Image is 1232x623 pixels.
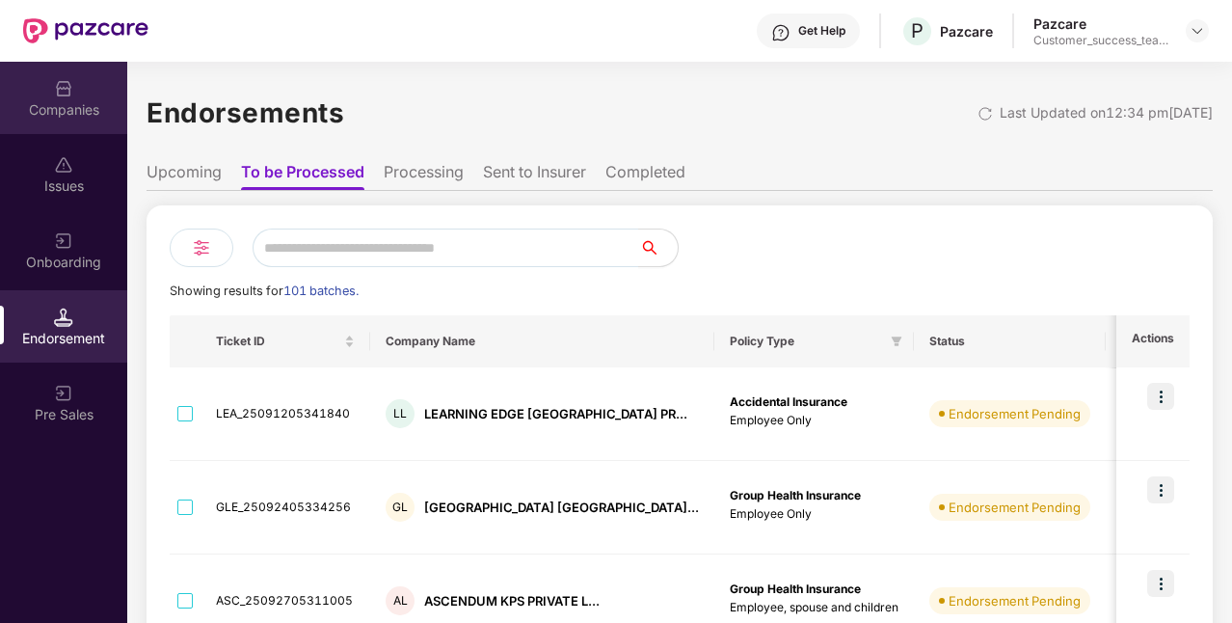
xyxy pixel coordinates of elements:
td: LEA_25091205341840 [201,367,370,461]
div: Endorsement Pending [949,591,1081,610]
img: svg+xml;base64,PHN2ZyB3aWR0aD0iMjAiIGhlaWdodD0iMjAiIHZpZXdCb3g9IjAgMCAyMCAyMCIgZmlsbD0ibm9uZSIgeG... [54,231,73,251]
img: svg+xml;base64,PHN2ZyBpZD0iSXNzdWVzX2Rpc2FibGVkIiB4bWxucz0iaHR0cDovL3d3dy53My5vcmcvMjAwMC9zdmciIH... [54,155,73,175]
p: Employee Only [730,505,898,524]
img: svg+xml;base64,PHN2ZyB3aWR0aD0iMjAiIGhlaWdodD0iMjAiIHZpZXdCb3g9IjAgMCAyMCAyMCIgZmlsbD0ibm9uZSIgeG... [54,384,73,403]
li: To be Processed [241,162,364,190]
div: AL [386,586,415,615]
th: Company Name [370,315,714,367]
img: svg+xml;base64,PHN2ZyBpZD0iSGVscC0zMngzMiIgeG1sbnM9Imh0dHA6Ly93d3cudzMub3JnLzIwMDAvc3ZnIiB3aWR0aD... [771,23,790,42]
div: GL [386,493,415,522]
span: Policy Type [730,334,883,349]
li: Completed [605,162,685,190]
img: icon [1147,476,1174,503]
span: 101 batches. [283,284,359,298]
span: P [911,19,924,42]
span: filter [887,330,906,353]
div: [GEOGRAPHIC_DATA] [GEOGRAPHIC_DATA]... [424,499,699,517]
th: Actions [1116,315,1190,367]
span: search [638,240,678,256]
span: Showing results for [170,284,359,298]
td: GLE_25092405334256 [201,461,370,555]
div: Last Updated on 12:34 pm[DATE] [1000,102,1213,123]
div: Customer_success_team_lead [1033,33,1168,48]
th: Ticket ID [201,315,370,367]
li: Upcoming [147,162,222,190]
li: Sent to Insurer [483,162,586,190]
th: Status [914,315,1106,367]
div: LEARNING EDGE [GEOGRAPHIC_DATA] PR... [424,405,687,423]
img: New Pazcare Logo [23,18,148,43]
img: icon [1147,570,1174,597]
p: Employee Only [730,412,898,430]
div: Pazcare [1033,14,1168,33]
b: Group Health Insurance [730,488,861,502]
div: Endorsement Pending [949,498,1081,517]
div: Pazcare [940,22,993,41]
span: Ticket ID [216,334,340,349]
h1: Endorsements [147,92,344,134]
img: svg+xml;base64,PHN2ZyBpZD0iRHJvcGRvd24tMzJ4MzIiIHhtbG5zPSJodHRwOi8vd3d3LnczLm9yZy8yMDAwL3N2ZyIgd2... [1190,23,1205,39]
b: Group Health Insurance [730,582,861,596]
div: Endorsement Pending [949,404,1081,423]
div: ASCENDUM KPS PRIVATE L... [424,592,600,610]
img: svg+xml;base64,PHN2ZyB4bWxucz0iaHR0cDovL3d3dy53My5vcmcvMjAwMC9zdmciIHdpZHRoPSIyNCIgaGVpZ2h0PSIyNC... [190,236,213,259]
b: Accidental Insurance [730,394,847,409]
li: Processing [384,162,464,190]
div: Get Help [798,23,845,39]
button: search [638,229,679,267]
p: Employee, spouse and children [730,599,898,617]
img: svg+xml;base64,PHN2ZyBpZD0iUmVsb2FkLTMyeDMyIiB4bWxucz0iaHR0cDovL3d3dy53My5vcmcvMjAwMC9zdmciIHdpZH... [978,106,993,122]
div: LL [386,399,415,428]
img: svg+xml;base64,PHN2ZyBpZD0iQ29tcGFuaWVzIiB4bWxucz0iaHR0cDovL3d3dy53My5vcmcvMjAwMC9zdmciIHdpZHRoPS... [54,79,73,98]
span: filter [891,336,902,347]
img: icon [1147,383,1174,410]
img: svg+xml;base64,PHN2ZyB3aWR0aD0iMTQuNSIgaGVpZ2h0PSIxNC41IiB2aWV3Qm94PSIwIDAgMTYgMTYiIGZpbGw9Im5vbm... [54,308,73,327]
